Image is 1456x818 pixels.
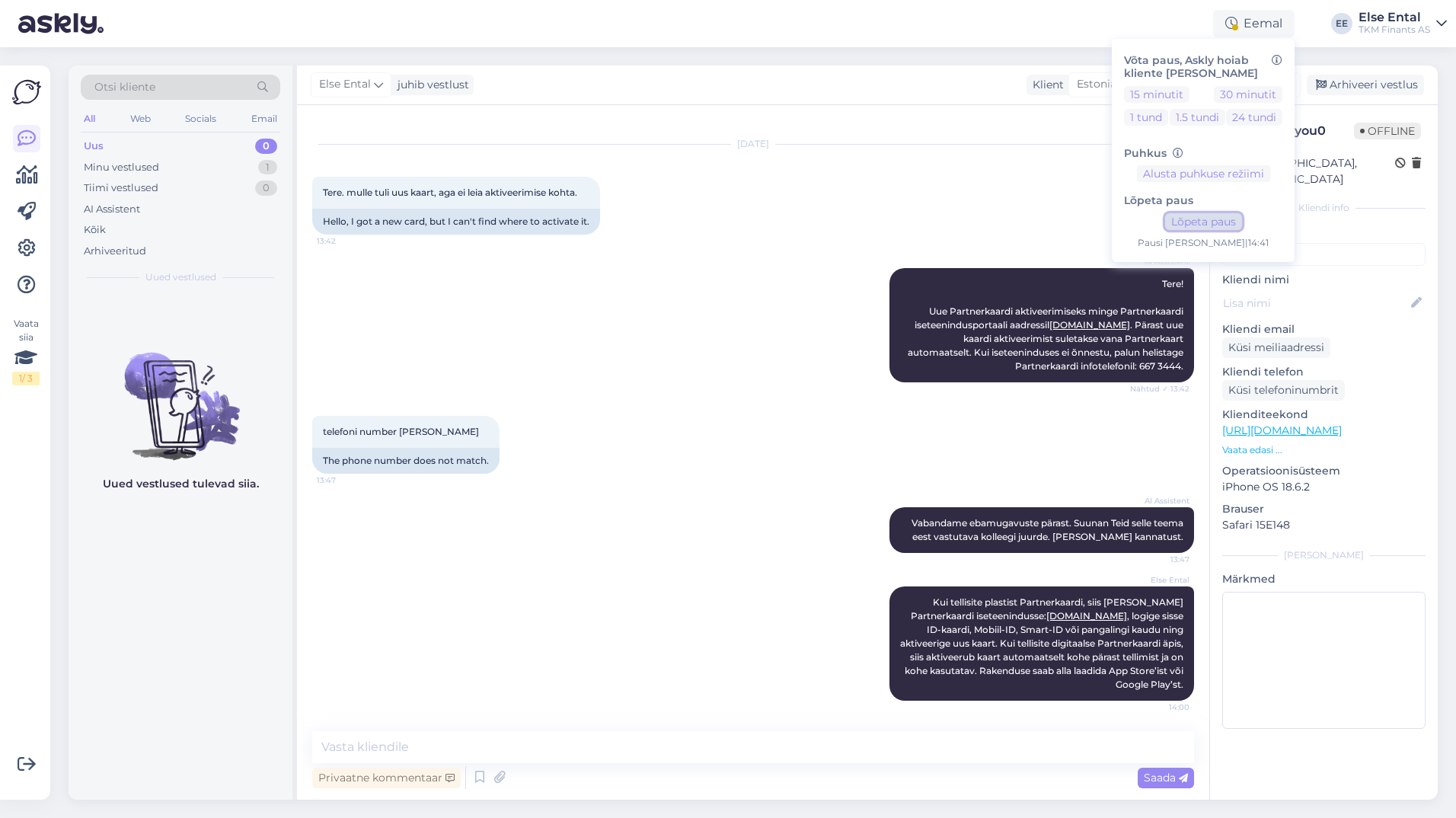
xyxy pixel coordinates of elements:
div: juhib vestlust [391,77,469,93]
span: Offline [1354,123,1421,139]
div: TKM Finants AS [1359,24,1430,36]
button: 1.5 tundi [1170,109,1225,126]
span: Else Ental [1132,574,1189,586]
div: Kõik [84,222,106,238]
div: Arhiveeri vestlus [1307,75,1424,95]
input: Lisa tag [1222,243,1426,266]
div: Tiimi vestlused [84,181,158,196]
span: Kui tellisite plastist Partnerkaardi, siis [PERSON_NAME] Partnerkaardi iseteenindusse: , logige s... [900,596,1186,690]
span: telefoni number [PERSON_NAME] [323,426,479,437]
span: Tere! Uue Partnerkaardi aktiveerimiseks minge Partnerkaardi iseteenindusportaali aadressil . Pära... [908,278,1186,372]
span: Estonian [1077,76,1123,93]
h6: Võta paus, Askly hoiab kliente [PERSON_NAME] [1124,54,1282,80]
a: [DOMAIN_NAME] [1049,319,1130,331]
div: [PERSON_NAME] [1222,548,1426,562]
p: Klienditeekond [1222,407,1426,423]
div: 1 [258,160,277,175]
div: Kliendi info [1222,201,1426,215]
span: 13:42 [317,235,374,247]
span: Else Ental [319,76,371,93]
a: [URL][DOMAIN_NAME] [1222,423,1342,437]
div: [DATE] [312,137,1194,151]
div: Email [248,109,280,129]
p: Kliendi email [1222,321,1426,337]
div: Pausi [PERSON_NAME] | 14:41 [1124,236,1282,250]
div: 0 [255,181,277,196]
p: Märkmed [1222,571,1426,587]
div: Web [127,109,154,129]
div: [GEOGRAPHIC_DATA], [GEOGRAPHIC_DATA] [1227,155,1395,187]
button: 30 minutit [1214,86,1282,103]
p: Vaata edasi ... [1222,443,1426,457]
a: Else EntalTKM Finants AS [1359,11,1447,36]
div: AI Assistent [84,202,140,217]
button: Lõpeta paus [1165,213,1242,230]
div: 1 / 3 [12,372,40,385]
div: Küsi telefoninumbrit [1222,380,1345,401]
img: No chats [69,325,292,462]
p: Uued vestlused tulevad siia. [103,476,259,492]
div: The phone number does not match. [312,448,500,474]
div: Socials [182,109,219,129]
div: Eemal [1213,10,1295,37]
span: AI Assistent [1132,495,1189,506]
p: Kliendi nimi [1222,272,1426,288]
div: Else Ental [1359,11,1430,24]
p: Safari 15E148 [1222,517,1426,533]
span: Vabandame ebamugavuste pärast. Suunan Teid selle teema eest vastutava kolleegi juurde. [PERSON_NA... [912,517,1186,542]
div: Küsi meiliaadressi [1222,337,1330,358]
div: Klient [1027,77,1064,93]
p: Operatsioonisüsteem [1222,463,1426,479]
div: Privaatne kommentaar [312,768,461,788]
span: Nähtud ✓ 13:42 [1130,383,1189,395]
button: 15 minutit [1124,86,1189,103]
div: Minu vestlused [84,160,159,175]
div: # xfbeyou0 [1259,122,1354,140]
h6: Lõpeta paus [1124,194,1282,207]
div: 0 [255,139,277,154]
p: Brauser [1222,501,1426,517]
div: Hello, I got a new card, but I can't find where to activate it. [312,209,600,235]
span: 14:00 [1132,701,1189,713]
button: 24 tundi [1226,109,1282,126]
p: Kliendi tag'id [1222,224,1426,240]
span: 13:47 [317,475,374,486]
button: 1 tund [1124,109,1168,126]
span: Uued vestlused [145,270,216,284]
img: Askly Logo [12,78,41,107]
h6: Puhkus [1124,147,1282,160]
span: 13:47 [1132,554,1189,565]
div: All [81,109,98,129]
button: Alusta puhkuse režiimi [1137,165,1270,182]
p: Kliendi telefon [1222,364,1426,380]
input: Lisa nimi [1223,295,1408,312]
div: Vaata siia [12,317,40,385]
div: Uus [84,139,104,154]
div: Arhiveeritud [84,244,146,259]
div: EE [1331,13,1352,34]
a: [DOMAIN_NAME] [1046,610,1127,621]
p: iPhone OS 18.6.2 [1222,479,1426,495]
span: Tere. mulle tuli uus kaart, aga ei leia aktiveerimise kohta. [323,187,577,198]
span: Otsi kliente [94,79,155,95]
span: Saada [1144,771,1188,784]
